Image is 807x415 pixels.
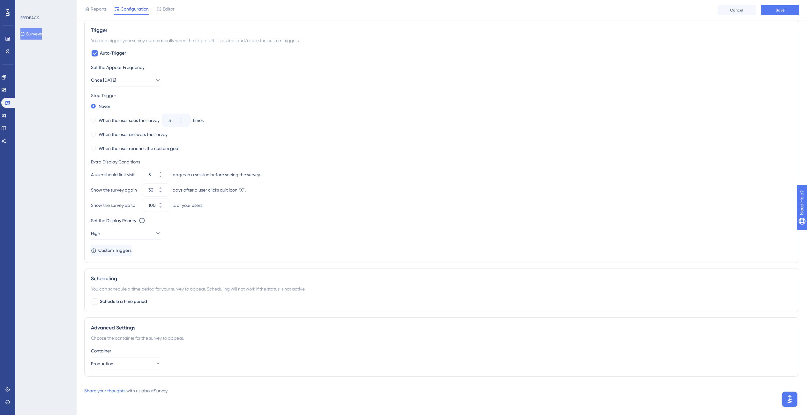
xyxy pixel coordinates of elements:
div: Stop Trigger [91,92,793,99]
div: You can trigger your survey automatically when the target URL is visited, and/or use the custom t... [91,37,793,44]
a: Share your thoughts [84,388,125,393]
span: Once [DATE] [91,76,116,84]
button: High [91,227,161,240]
div: FEEDBACK [20,15,39,20]
button: Cancel [718,5,756,15]
label: Never [99,102,110,110]
span: Configuration [121,5,149,13]
button: Custom Triggers [91,245,131,256]
label: When the user answers the survey [99,131,168,138]
div: times [193,117,204,124]
span: Reports [91,5,107,13]
div: % of your users. [173,201,203,209]
span: Schedule a time period [100,298,147,306]
button: Save [761,5,799,15]
label: When the user sees the survey [99,117,160,124]
div: Extra Display Conditions [91,158,793,166]
div: with us about Survey . [84,387,168,395]
span: High [91,230,100,237]
span: Editor [163,5,175,13]
div: Set the Display Priority [91,217,136,224]
span: Save [776,8,785,13]
div: You can schedule a time period for your survey to appear. Scheduling will not work if the status ... [91,285,793,293]
div: Scheduling [91,275,793,283]
div: Show the survey again [91,186,139,194]
div: Trigger [91,26,793,34]
div: Show the survey up to [91,201,139,209]
span: Cancel [730,8,743,13]
iframe: UserGuiding AI Assistant Launcher [780,390,799,409]
span: Production [91,360,113,367]
label: When the user reaches the custom goal [99,145,179,152]
div: days after a user clicks quit icon “X”. [173,186,246,194]
div: Container [91,347,793,355]
div: pages in a session before seeing the survey. [173,171,261,178]
span: Auto-Trigger [100,49,126,57]
span: Custom Triggers [98,247,131,254]
div: Advanced Settings [91,324,793,332]
button: Production [91,357,161,370]
span: Need Help? [15,2,40,9]
button: Surveys [20,28,42,40]
div: Set the Appear Frequency [91,64,793,71]
button: Once [DATE] [91,74,161,87]
div: A user should first visit [91,171,139,178]
div: Choose the container for the survey to appear. [91,334,793,342]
